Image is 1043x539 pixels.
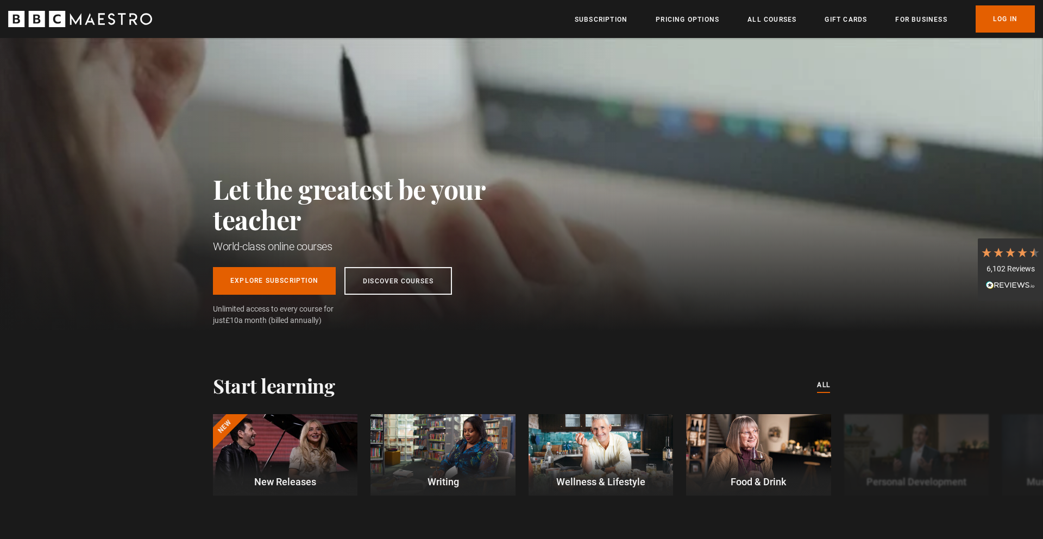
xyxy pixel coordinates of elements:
[8,11,152,27] svg: BBC Maestro
[976,5,1035,33] a: Log In
[213,474,357,489] p: New Releases
[213,374,335,397] h2: Start learning
[981,280,1040,293] div: Read All Reviews
[344,267,452,295] a: Discover Courses
[529,474,673,489] p: Wellness & Lifestyle
[370,414,515,496] a: Writing
[844,414,989,496] a: Personal Development
[213,174,533,234] h2: Let the greatest be your teacher
[986,281,1035,289] img: REVIEWS.io
[825,14,867,25] a: Gift Cards
[981,264,1040,275] div: 6,102 Reviews
[844,474,989,489] p: Personal Development
[575,14,627,25] a: Subscription
[529,414,673,496] a: Wellness & Lifestyle
[575,5,1035,33] nav: Primary
[981,246,1040,258] div: 4.7 Stars
[686,414,831,496] a: Food & Drink
[370,474,515,489] p: Writing
[895,14,947,25] a: For business
[817,379,830,391] a: All
[686,474,831,489] p: Food & Drink
[213,267,336,295] a: Explore Subscription
[213,303,360,326] span: Unlimited access to every course for just a month (billed annually)
[656,14,719,25] a: Pricing Options
[213,414,357,496] a: New New Releases
[225,316,238,325] span: £10
[213,239,533,254] h1: World-class online courses
[978,238,1043,301] div: 6,102 ReviewsRead All Reviews
[747,14,796,25] a: All Courses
